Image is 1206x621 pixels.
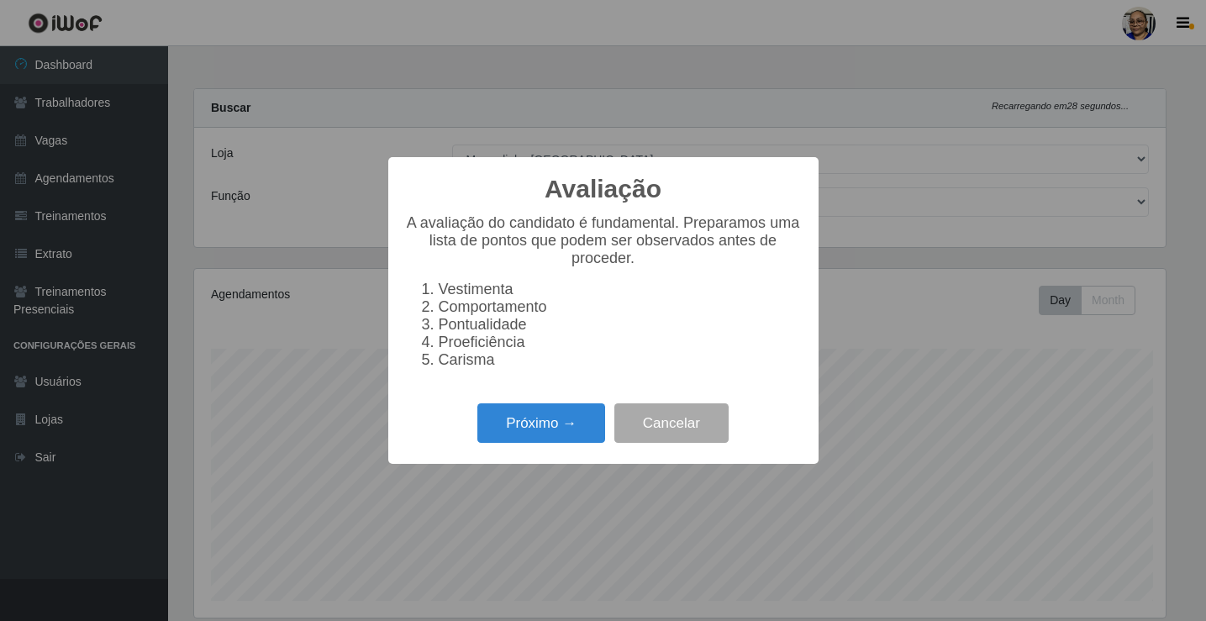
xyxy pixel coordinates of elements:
[405,214,802,267] p: A avaliação do candidato é fundamental. Preparamos uma lista de pontos que podem ser observados a...
[439,334,802,351] li: Proeficiência
[439,351,802,369] li: Carisma
[545,174,661,204] h2: Avaliação
[439,281,802,298] li: Vestimenta
[439,316,802,334] li: Pontualidade
[614,403,729,443] button: Cancelar
[439,298,802,316] li: Comportamento
[477,403,605,443] button: Próximo →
